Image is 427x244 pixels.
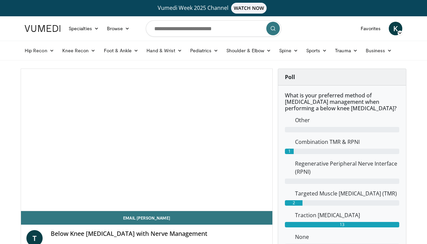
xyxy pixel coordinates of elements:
video-js: Video Player [21,69,272,211]
div: 13 [285,222,399,227]
h4: Below Knee [MEDICAL_DATA] with Nerve Management [51,230,267,238]
a: Specialties [65,22,103,35]
a: Pediatrics [186,44,222,57]
a: Email [PERSON_NAME] [21,211,272,225]
input: Search topics, interventions [146,20,281,37]
a: Hand & Wrist [142,44,186,57]
a: Business [362,44,396,57]
strong: Poll [285,73,295,81]
a: Foot & Ankle [100,44,143,57]
a: Spine [275,44,302,57]
a: Shoulder & Elbow [222,44,275,57]
a: Sports [302,44,331,57]
dd: None [290,233,404,241]
a: Knee Recon [58,44,100,57]
a: Browse [103,22,134,35]
dd: Targeted Muscle [MEDICAL_DATA] (TMR) [290,189,404,198]
a: Favorites [357,22,385,35]
a: Trauma [331,44,362,57]
h6: What is your preferred method of [MEDICAL_DATA] management when performing a below knee [MEDICAL_... [285,92,399,112]
a: Hip Recon [21,44,58,57]
div: 2 [285,200,302,206]
span: WATCH NOW [231,3,267,14]
img: VuMedi Logo [25,25,61,32]
dd: Combination TMR & RPNI [290,138,404,146]
a: Vumedi Week 2025 ChannelWATCH NOW [26,3,401,14]
a: K [389,22,402,35]
dd: Other [290,116,404,124]
dd: Traction [MEDICAL_DATA] [290,211,404,219]
dd: Regenerative Peripheral Nerve Interface (RPNI) [290,159,404,176]
div: 1 [285,149,294,154]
